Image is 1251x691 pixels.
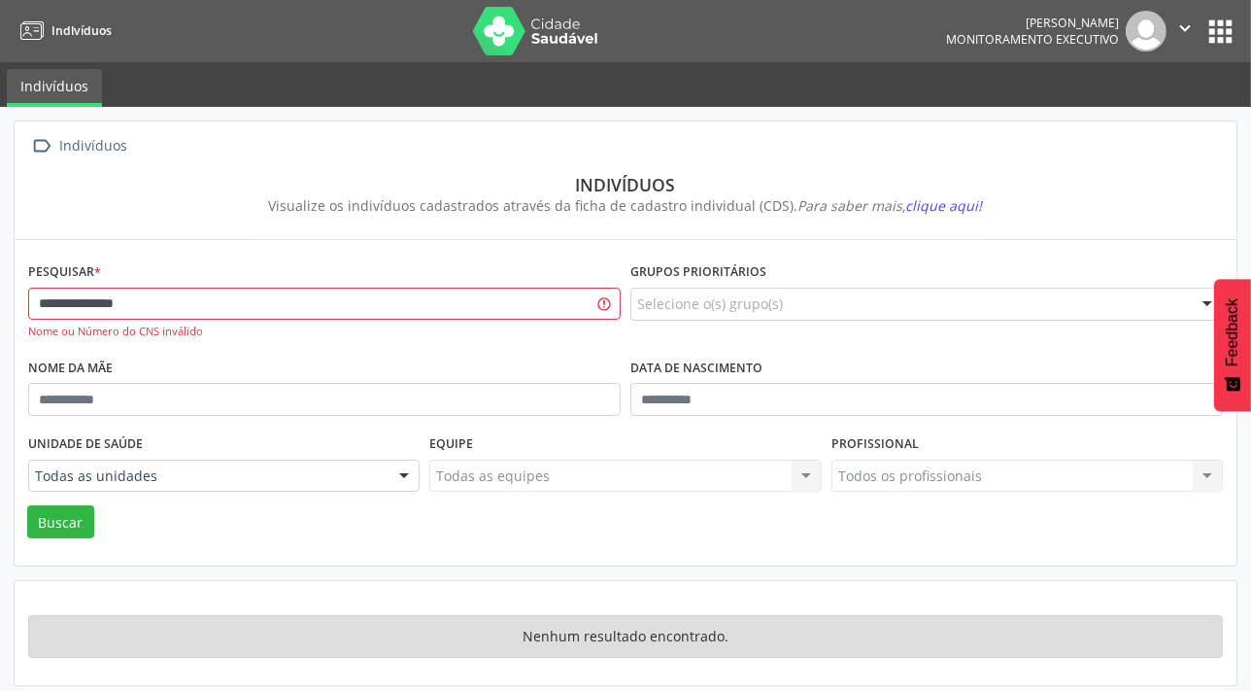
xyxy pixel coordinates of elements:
[28,258,101,288] label: Pesquisar
[28,615,1223,658] div: Nenhum resultado encontrado.
[27,505,94,538] button: Buscar
[35,466,380,486] span: Todas as unidades
[630,258,766,288] label: Grupos prioritários
[28,324,621,340] div: Nome ou Número do CNS inválido
[28,354,113,384] label: Nome da mãe
[831,430,919,460] label: Profissional
[1126,11,1166,52] img: img
[1174,17,1196,39] i: 
[946,31,1119,48] span: Monitoramento Executivo
[798,196,983,215] i: Para saber mais,
[56,132,131,160] div: Indivíduos
[906,196,983,215] span: clique aqui!
[51,22,112,39] span: Indivíduos
[637,294,783,314] span: Selecione o(s) grupo(s)
[28,132,56,160] i: 
[7,69,102,107] a: Indivíduos
[28,132,131,160] a:  Indivíduos
[1203,15,1237,49] button: apps
[42,195,1209,216] div: Visualize os indivíduos cadastrados através da ficha de cadastro individual (CDS).
[946,15,1119,31] div: [PERSON_NAME]
[429,430,473,460] label: Equipe
[1224,298,1241,366] span: Feedback
[42,174,1209,195] div: Indivíduos
[28,430,143,460] label: Unidade de saúde
[630,354,762,384] label: Data de nascimento
[1214,279,1251,411] button: Feedback - Mostrar pesquisa
[14,15,112,47] a: Indivíduos
[1166,11,1203,52] button: 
